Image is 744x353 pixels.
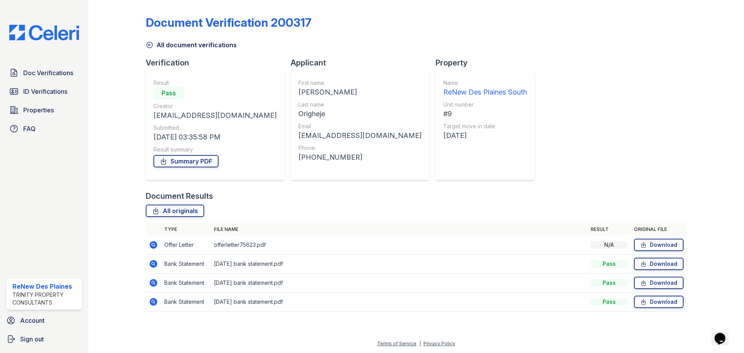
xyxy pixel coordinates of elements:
span: Doc Verifications [23,68,73,77]
div: [PHONE_NUMBER] [298,152,422,163]
a: Download [634,258,684,270]
a: Sign out [3,331,85,347]
td: [DATE] bank statement.pdf [211,255,587,274]
span: ID Verifications [23,87,67,96]
div: Phone [298,144,422,152]
div: Last name [298,101,422,108]
a: Download [634,277,684,289]
span: Sign out [20,334,44,344]
td: offerletter75623.pdf [211,236,587,255]
a: Doc Verifications [6,65,82,81]
div: Result summary [153,146,277,153]
a: Download [634,296,684,308]
div: Applicant [291,57,436,68]
a: ID Verifications [6,84,82,99]
div: Result [153,79,277,87]
div: [EMAIL_ADDRESS][DOMAIN_NAME] [298,130,422,141]
div: Unit number [443,101,527,108]
td: Bank Statement [161,293,211,312]
div: Pass [591,298,628,306]
th: Type [161,223,211,236]
div: Submitted [153,124,277,132]
div: [DATE] [443,130,527,141]
a: Terms of Service [377,341,417,346]
div: Pass [591,279,628,287]
a: Properties [6,102,82,118]
a: Summary PDF [153,155,219,167]
a: FAQ [6,121,82,136]
div: [EMAIL_ADDRESS][DOMAIN_NAME] [153,110,277,121]
span: Account [20,316,45,325]
td: [DATE] bank statement.pdf [211,293,587,312]
div: N/A [591,241,628,249]
td: Bank Statement [161,255,211,274]
div: Name [443,79,527,87]
div: [DATE] 03:35:58 PM [153,132,277,143]
iframe: chat widget [711,322,736,345]
div: Document Verification 200317 [146,15,312,29]
div: First name [298,79,422,87]
span: Properties [23,105,54,115]
div: Origheje [298,108,422,119]
div: Property [436,57,541,68]
div: Document Results [146,191,213,201]
a: Name ReNew Des Plaines South [443,79,527,98]
a: Account [3,313,85,328]
td: Bank Statement [161,274,211,293]
div: Pass [591,260,628,268]
div: Email [298,122,422,130]
th: Result [587,223,631,236]
a: All document verifications [146,40,237,50]
a: All originals [146,205,204,217]
div: | [419,341,421,346]
div: ReNew Des Plaines [12,282,79,291]
td: Offer Letter [161,236,211,255]
th: File name [211,223,587,236]
a: Download [634,239,684,251]
img: CE_Logo_Blue-a8612792a0a2168367f1c8372b55b34899dd931a85d93a1a3d3e32e68fde9ad4.png [3,25,85,40]
div: ReNew Des Plaines South [443,87,527,98]
span: FAQ [23,124,36,133]
div: Target move in date [443,122,527,130]
a: Privacy Policy [424,341,455,346]
div: Verification [146,57,291,68]
div: Trinity Property Consultants [12,291,79,307]
div: [PERSON_NAME] [298,87,422,98]
div: #9 [443,108,527,119]
th: Original file [631,223,687,236]
td: [DATE] bank statement.pdf [211,274,587,293]
div: Creator [153,102,277,110]
div: Pass [153,87,184,99]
